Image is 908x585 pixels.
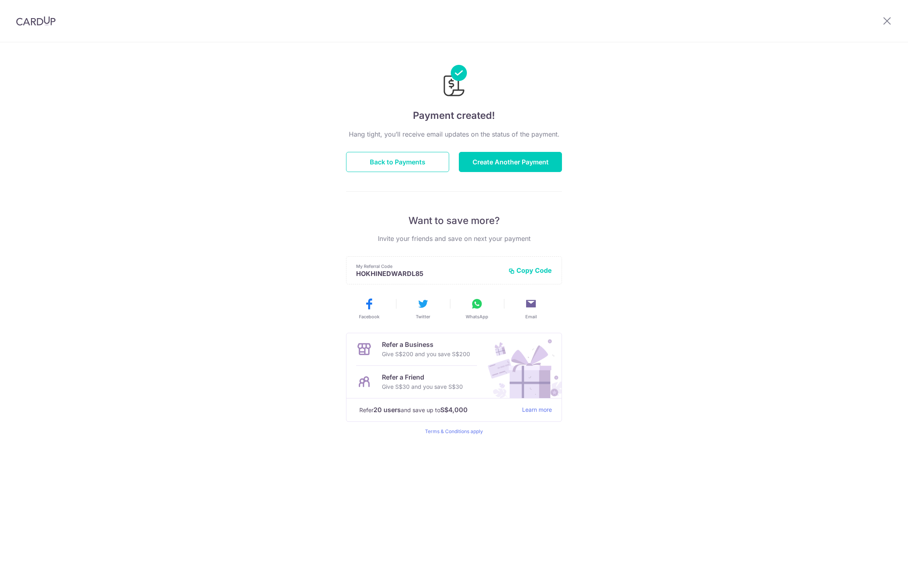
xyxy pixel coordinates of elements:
button: Twitter [399,297,447,320]
h4: Payment created! [346,108,562,123]
span: WhatsApp [466,313,488,320]
a: Learn more [522,405,552,415]
button: Email [507,297,555,320]
button: WhatsApp [453,297,501,320]
p: Invite your friends and save on next your payment [346,234,562,243]
a: Terms & Conditions apply [425,428,483,434]
span: Facebook [359,313,379,320]
p: Refer and save up to [359,405,516,415]
img: Payments [441,65,467,99]
button: Facebook [345,297,393,320]
p: Refer a Business [382,340,470,349]
span: Email [525,313,537,320]
p: Refer a Friend [382,372,463,382]
strong: 20 users [373,405,401,415]
button: Create Another Payment [459,152,562,172]
p: Want to save more? [346,214,562,227]
img: Refer [480,333,562,398]
span: Twitter [416,313,430,320]
p: Give S$200 and you save S$200 [382,349,470,359]
button: Back to Payments [346,152,449,172]
img: CardUp [16,16,56,26]
p: My Referral Code [356,263,502,270]
button: Copy Code [508,266,552,274]
strong: S$4,000 [440,405,468,415]
p: HOKHINEDWARDL85 [356,270,502,278]
p: Hang tight, you’ll receive email updates on the status of the payment. [346,129,562,139]
p: Give S$30 and you save S$30 [382,382,463,392]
